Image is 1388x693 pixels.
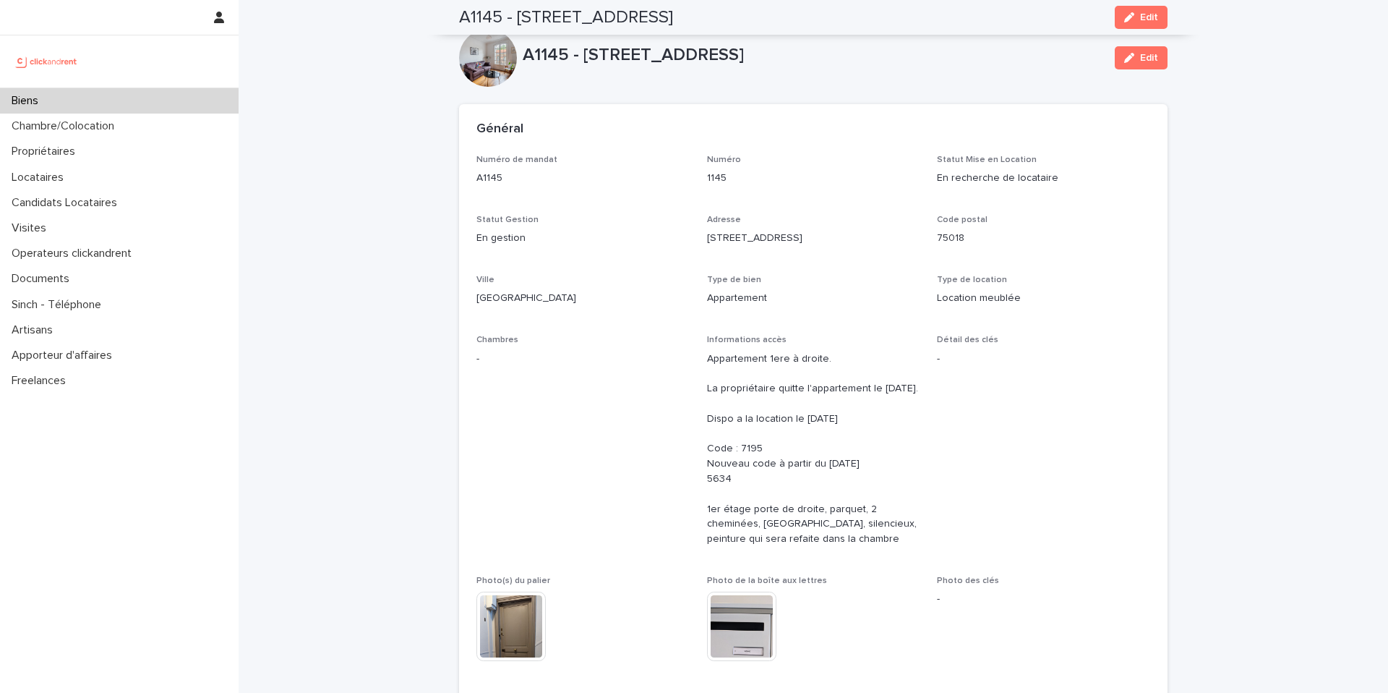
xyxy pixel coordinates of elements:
p: Location meublée [937,291,1150,306]
p: - [937,352,1150,367]
span: Edit [1140,12,1158,22]
p: - [476,352,690,367]
span: Ville [476,276,494,284]
span: Numéro de mandat [476,156,557,164]
p: Artisans [6,323,64,337]
img: UCB0brd3T0yccxBKYDjQ [12,47,82,76]
p: A1145 [476,171,690,186]
p: - [937,592,1150,607]
h2: A1145 - [STREET_ADDRESS] [459,7,673,28]
span: Edit [1140,53,1158,63]
p: En recherche de locataire [937,171,1150,186]
h2: Général [476,122,523,137]
p: Documents [6,272,81,286]
p: Locataires [6,171,75,184]
span: Type de location [937,276,1007,284]
span: Type de bien [707,276,761,284]
span: Détail des clés [937,336,998,344]
p: En gestion [476,231,690,246]
p: [STREET_ADDRESS] [707,231,920,246]
p: Chambre/Colocation [6,119,126,133]
span: Photo de la boîte aux lettres [707,577,827,585]
p: Appartement [707,291,920,306]
p: A1145 - [STREET_ADDRESS] [523,45,1103,66]
p: Appartement 1ere à droite. La propriétaire quitte l'appartement le [DATE]. Dispo a la location le... [707,352,920,547]
p: Visites [6,221,58,235]
p: Sinch - Téléphone [6,298,113,312]
span: Statut Gestion [476,216,539,224]
p: Propriétaires [6,145,87,158]
p: Apporteur d'affaires [6,349,124,362]
p: Biens [6,94,50,108]
span: Numéro [707,156,741,164]
p: Freelances [6,374,77,388]
span: Photo des clés [937,577,999,585]
p: Candidats Locataires [6,196,129,210]
span: Photo(s) du palier [476,577,550,585]
p: Operateurs clickandrent [6,247,143,260]
span: Code postal [937,216,988,224]
span: Chambres [476,336,518,344]
span: Informations accès [707,336,787,344]
span: Adresse [707,216,741,224]
p: 1145 [707,171,920,186]
span: Statut Mise en Location [937,156,1037,164]
button: Edit [1115,46,1168,69]
button: Edit [1115,6,1168,29]
p: 75018 [937,231,1150,246]
p: [GEOGRAPHIC_DATA] [476,291,690,306]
